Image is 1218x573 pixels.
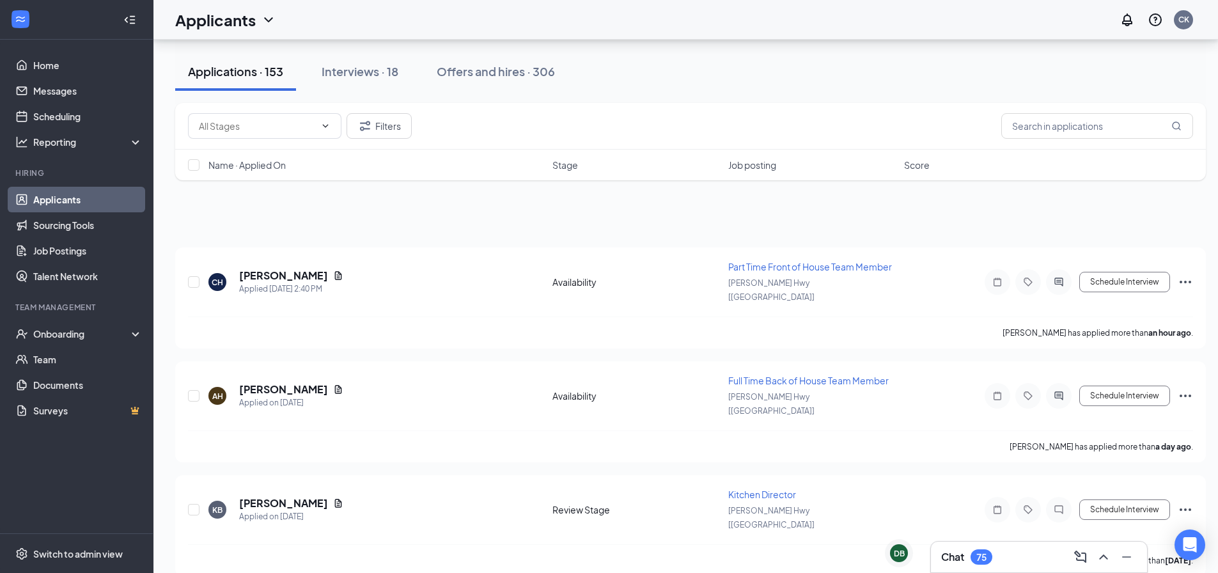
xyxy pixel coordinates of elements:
a: SurveysCrown [33,398,143,423]
input: All Stages [199,119,315,133]
span: [PERSON_NAME] Hwy [[GEOGRAPHIC_DATA]] [728,392,815,416]
span: Score [904,159,930,171]
div: Interviews · 18 [322,63,398,79]
svg: Note [990,391,1005,401]
a: Team [33,347,143,372]
svg: ChevronUp [1096,549,1111,565]
b: a day ago [1155,442,1191,451]
svg: Note [990,505,1005,515]
div: Switch to admin view [33,547,123,560]
div: 75 [976,552,987,563]
b: an hour ago [1148,328,1191,338]
svg: Analysis [15,136,28,148]
a: Sourcing Tools [33,212,143,238]
div: Availability [552,389,721,402]
div: DB [894,548,905,559]
div: AH [212,391,223,402]
svg: Ellipses [1178,502,1193,517]
svg: Document [333,271,343,281]
p: [PERSON_NAME] has applied more than . [1010,441,1193,452]
svg: Note [990,277,1005,287]
svg: Document [333,384,343,395]
span: Full Time Back of House Team Member [728,375,889,386]
svg: ActiveChat [1051,277,1066,287]
h5: [PERSON_NAME] [239,269,328,283]
div: CH [212,277,223,288]
a: Applicants [33,187,143,212]
button: Schedule Interview [1079,386,1170,406]
svg: Ellipses [1178,274,1193,290]
span: [PERSON_NAME] Hwy [[GEOGRAPHIC_DATA]] [728,506,815,530]
div: Applications · 153 [188,63,283,79]
svg: ChatInactive [1051,505,1066,515]
div: Applied [DATE] 2:40 PM [239,283,343,295]
svg: Notifications [1120,12,1135,27]
a: Job Postings [33,238,143,263]
div: Applied on [DATE] [239,510,343,523]
div: Open Intercom Messenger [1175,530,1205,560]
svg: MagnifyingGlass [1171,121,1182,131]
span: Kitchen Director [728,489,796,500]
h5: [PERSON_NAME] [239,496,328,510]
b: [DATE] [1165,556,1191,565]
svg: ChevronDown [261,12,276,27]
a: Home [33,52,143,78]
input: Search in applications [1001,113,1193,139]
div: KB [212,505,223,515]
button: Schedule Interview [1079,499,1170,520]
svg: Filter [357,118,373,134]
svg: Tag [1020,505,1036,515]
button: Minimize [1116,547,1137,567]
div: CK [1178,14,1189,25]
button: ChevronUp [1093,547,1114,567]
span: Stage [552,159,578,171]
span: Job posting [728,159,776,171]
button: ComposeMessage [1070,547,1091,567]
svg: Document [333,498,343,508]
svg: QuestionInfo [1148,12,1163,27]
div: Reporting [33,136,143,148]
svg: Collapse [123,13,136,26]
button: Filter Filters [347,113,412,139]
span: [PERSON_NAME] Hwy [[GEOGRAPHIC_DATA]] [728,278,815,302]
svg: ComposeMessage [1073,549,1088,565]
h3: Chat [941,550,964,564]
div: Offers and hires · 306 [437,63,555,79]
div: Team Management [15,302,140,313]
h5: [PERSON_NAME] [239,382,328,396]
svg: ChevronDown [320,121,331,131]
h1: Applicants [175,9,256,31]
svg: Minimize [1119,549,1134,565]
svg: Tag [1020,277,1036,287]
div: Applied on [DATE] [239,396,343,409]
p: [PERSON_NAME] has applied more than . [1003,327,1193,338]
a: Messages [33,78,143,104]
svg: Ellipses [1178,388,1193,404]
svg: Tag [1020,391,1036,401]
a: Talent Network [33,263,143,289]
span: Part Time Front of House Team Member [728,261,892,272]
a: Documents [33,372,143,398]
svg: Settings [15,547,28,560]
a: Scheduling [33,104,143,129]
div: Hiring [15,168,140,178]
svg: WorkstreamLogo [14,13,27,26]
span: Name · Applied On [208,159,286,171]
svg: ActiveChat [1051,391,1066,401]
div: Review Stage [552,503,721,516]
div: Availability [552,276,721,288]
svg: UserCheck [15,327,28,340]
button: Schedule Interview [1079,272,1170,292]
div: Onboarding [33,327,132,340]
